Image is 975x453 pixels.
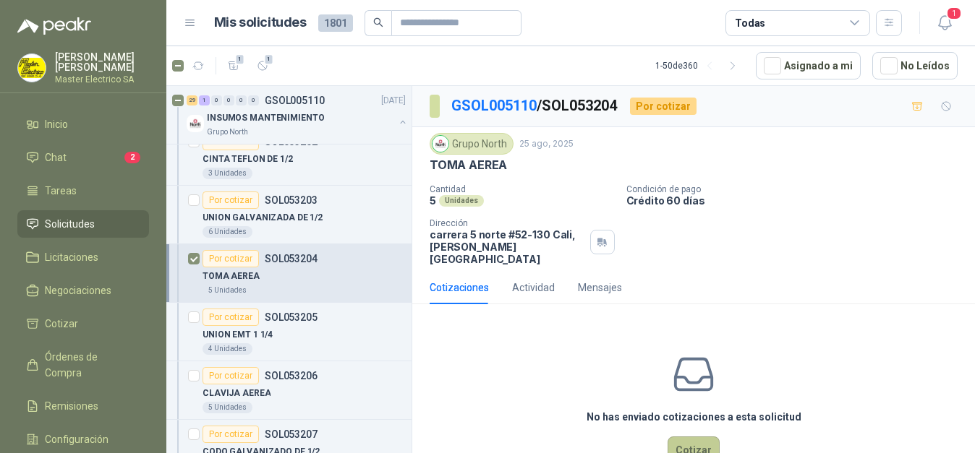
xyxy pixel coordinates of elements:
[203,168,252,179] div: 3 Unidades
[430,158,507,173] p: TOMA AEREA
[55,75,149,84] p: Master Electrico SA
[318,14,353,32] span: 1801
[264,53,274,65] span: 1
[756,52,861,79] button: Asignado a mi
[17,426,149,453] a: Configuración
[17,343,149,387] a: Órdenes de Compra
[373,17,383,27] span: search
[451,97,537,114] a: GSOL005110
[187,95,197,105] div: 29
[203,387,271,400] p: CLAVIJA AEREA
[17,277,149,304] a: Negociaciones
[17,210,149,238] a: Solicitudes
[203,191,259,209] div: Por cotizar
[187,92,409,138] a: 29 1 0 0 0 0 GSOL005110[DATE] Company LogoINSUMOS MANTENIMIENTOGrupo North
[578,280,622,295] div: Mensajes
[124,152,140,163] span: 2
[932,10,958,36] button: 1
[203,250,259,267] div: Por cotizar
[214,12,307,33] h1: Mis solicitudes
[17,17,91,35] img: Logo peakr
[430,280,489,295] div: Cotizaciones
[17,243,149,271] a: Licitaciones
[587,409,801,425] h3: No has enviado cotizaciones a esta solicitud
[430,228,584,265] p: carrera 5 norte #52-130 Cali , [PERSON_NAME][GEOGRAPHIC_DATA]
[430,194,436,207] p: 5
[946,7,962,20] span: 1
[430,184,615,194] p: Cantidad
[630,98,697,115] div: Por cotizar
[265,95,325,105] p: GSOL005110
[203,152,293,166] p: CINTA TEFLON DE 1/2
[519,137,574,151] p: 25 ago, 2025
[45,316,78,332] span: Cotizar
[265,254,318,264] p: SOL053204
[203,226,252,238] div: 6 Unidades
[17,177,149,204] a: Tareas
[451,95,618,117] p: / SOL053204
[45,349,135,381] span: Órdenes de Compra
[203,285,252,296] div: 5 Unidades
[166,303,412,361] a: Por cotizarSOL053205UNION EMT 1 1/44 Unidades
[381,94,406,108] p: [DATE]
[265,371,318,381] p: SOL053206
[872,52,958,79] button: No Leídos
[265,195,318,205] p: SOL053203
[17,111,149,138] a: Inicio
[265,137,318,147] p: SOL053202
[45,431,108,447] span: Configuración
[199,95,210,105] div: 1
[17,310,149,337] a: Cotizar
[248,95,259,105] div: 0
[433,136,448,152] img: Company Logo
[203,343,252,355] div: 4 Unidades
[45,183,77,199] span: Tareas
[223,95,234,105] div: 0
[236,95,247,105] div: 0
[626,184,970,194] p: Condición de pago
[166,127,412,186] a: Por cotizarSOL053202CINTA TEFLON DE 1/23 Unidades
[265,312,318,322] p: SOL053205
[203,426,259,443] div: Por cotizar
[222,54,245,77] button: 1
[17,392,149,420] a: Remisiones
[55,52,149,72] p: [PERSON_NAME] [PERSON_NAME]
[203,211,323,225] p: UNION GALVANIZADA DE 1/2
[203,309,259,326] div: Por cotizar
[45,282,111,298] span: Negociaciones
[439,195,484,207] div: Unidades
[45,398,98,414] span: Remisiones
[265,429,318,439] p: SOL053207
[626,194,970,207] p: Crédito 60 días
[45,249,98,265] span: Licitaciones
[45,116,68,132] span: Inicio
[430,218,584,228] p: Dirección
[18,54,46,82] img: Company Logo
[45,150,67,165] span: Chat
[211,95,222,105] div: 0
[203,402,252,413] div: 5 Unidades
[251,54,274,77] button: 1
[203,367,259,384] div: Por cotizar
[17,144,149,171] a: Chat2
[207,126,248,138] p: Grupo North
[735,15,765,31] div: Todas
[430,133,514,155] div: Grupo North
[166,186,412,244] a: Por cotizarSOL053203UNION GALVANIZADA DE 1/26 Unidades
[45,216,95,232] span: Solicitudes
[512,280,555,295] div: Actividad
[187,115,204,132] img: Company Logo
[207,111,324,125] p: INSUMOS MANTENIMIENTO
[203,328,273,342] p: UNION EMT 1 1/4
[655,54,744,77] div: 1 - 50 de 360
[166,361,412,420] a: Por cotizarSOL053206CLAVIJA AEREA5 Unidades
[203,269,260,283] p: TOMA AEREA
[235,53,245,65] span: 1
[166,244,412,303] a: Por cotizarSOL053204TOMA AEREA5 Unidades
